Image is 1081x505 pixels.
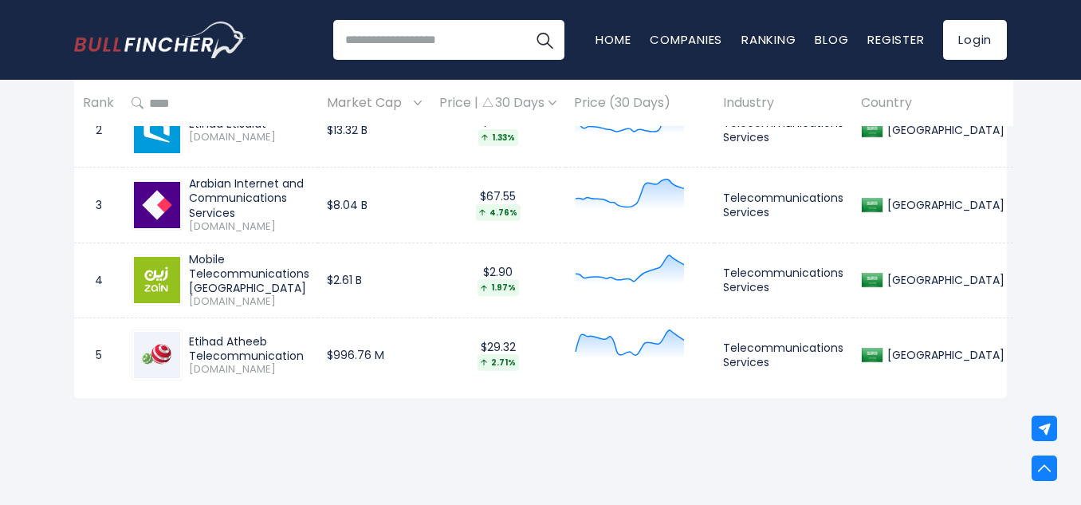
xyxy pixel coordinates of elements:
div: $17.30 [439,115,556,146]
div: Arabian Internet and Communications Services [189,176,309,220]
a: Blog [815,31,848,48]
span: Market Cap [327,91,410,116]
td: Telecommunications Services [714,93,852,168]
div: $29.32 [439,340,556,371]
img: 7040.SR.png [134,332,180,378]
th: Country [852,80,1013,127]
th: Industry [714,80,852,127]
img: 7020.SR.png [134,107,180,153]
img: 7030.SR.png [134,257,180,303]
td: Telecommunications Services [714,168,852,243]
td: 4 [74,243,123,318]
td: Telecommunications Services [714,318,852,393]
td: $8.04 B [318,168,430,243]
div: [GEOGRAPHIC_DATA] [883,273,1004,287]
img: 7202.SR.png [134,182,180,228]
td: 5 [74,318,123,393]
img: Bullfincher logo [74,22,246,58]
td: $996.76 M [318,318,430,393]
div: Price | 30 Days [439,95,556,112]
span: [DOMAIN_NAME] [189,220,309,234]
div: 2.71% [478,354,519,371]
td: 2 [74,93,123,168]
div: 1.33% [478,129,518,146]
th: Price (30 Days) [565,80,714,127]
div: Etihad Atheeb Telecommunication [189,334,309,363]
button: Search [525,20,564,60]
div: $2.90 [439,265,556,296]
a: Companies [650,31,722,48]
div: [GEOGRAPHIC_DATA] [883,198,1004,212]
div: [GEOGRAPHIC_DATA] [883,348,1004,362]
div: $67.55 [439,189,556,220]
a: Login [943,20,1007,60]
a: Go to homepage [74,22,246,58]
div: Mobile Telecommunications [GEOGRAPHIC_DATA] [189,252,309,296]
td: 3 [74,168,123,243]
div: 1.97% [478,279,519,296]
div: 4.76% [476,204,521,221]
a: Register [867,31,924,48]
span: [DOMAIN_NAME] [189,295,309,309]
td: $2.61 B [318,243,430,318]
div: [GEOGRAPHIC_DATA] [883,123,1004,137]
th: Rank [74,80,123,127]
span: [DOMAIN_NAME] [189,363,309,377]
a: Home [596,31,631,48]
a: Ranking [741,31,796,48]
td: Telecommunications Services [714,243,852,318]
span: [DOMAIN_NAME] [189,131,309,144]
td: $13.32 B [318,93,430,168]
